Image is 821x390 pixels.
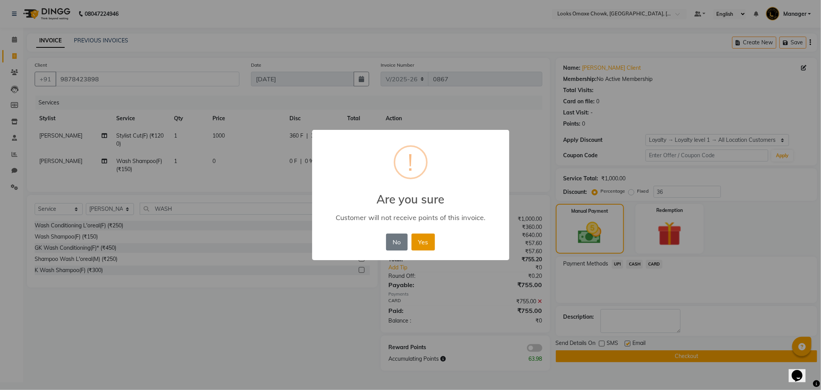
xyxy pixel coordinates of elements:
[323,213,498,222] div: Customer will not receive points of this invoice.
[411,234,435,250] button: Yes
[789,359,813,382] iframe: chat widget
[386,234,408,250] button: No
[312,183,509,206] h2: Are you sure
[408,147,413,178] div: !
